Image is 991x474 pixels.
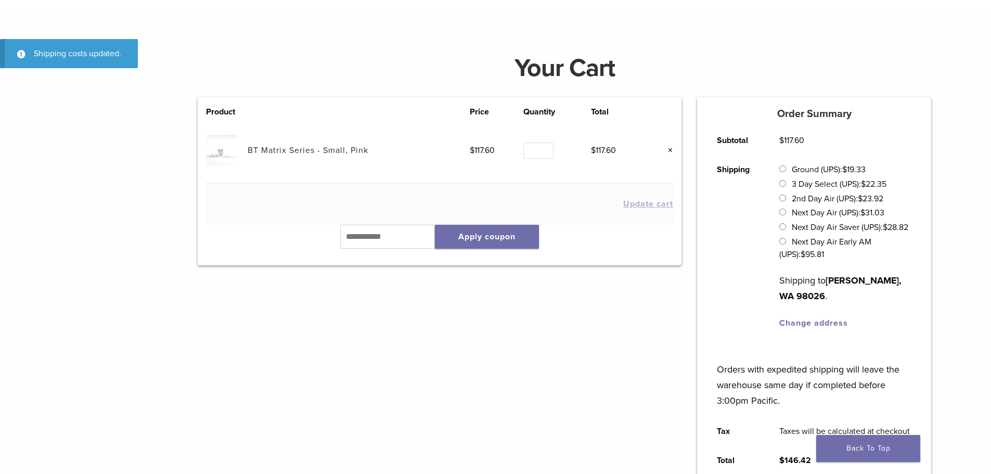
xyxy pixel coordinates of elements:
span: $ [779,455,784,466]
p: Orders with expedited shipping will leave the warehouse same day if completed before 3:00pm Pacific. [717,346,912,408]
bdi: 19.33 [842,164,866,175]
td: Taxes will be calculated at checkout [767,417,921,446]
bdi: 117.60 [470,145,495,156]
th: Quantity [523,106,591,118]
strong: [PERSON_NAME], WA 98026 [779,275,902,302]
label: 2nd Day Air (UPS): [792,194,883,204]
bdi: 95.81 [801,249,824,260]
h5: Order Summary [697,108,931,120]
th: Subtotal [705,126,767,155]
label: Next Day Air Early AM (UPS): [779,237,871,260]
label: 3 Day Select (UPS): [792,179,886,189]
bdi: 23.92 [858,194,883,204]
button: Update cart [623,200,673,208]
h1: Your Cart [190,56,939,81]
bdi: 22.35 [861,179,886,189]
th: Price [470,106,523,118]
span: $ [779,135,784,146]
a: Remove this item [660,144,673,157]
span: $ [883,222,887,233]
label: Next Day Air (UPS): [792,208,884,218]
a: BT Matrix Series - Small, Pink [248,145,368,156]
th: Tax [705,417,767,446]
span: $ [858,194,863,204]
bdi: 117.60 [779,135,804,146]
th: Total [591,106,645,118]
span: $ [470,145,474,156]
span: $ [591,145,596,156]
span: $ [861,179,866,189]
span: $ [860,208,865,218]
th: Shipping [705,155,767,338]
bdi: 31.03 [860,208,884,218]
a: Back To Top [816,435,920,462]
bdi: 117.60 [591,145,616,156]
span: $ [842,164,847,175]
label: Ground (UPS): [792,164,866,175]
bdi: 146.42 [779,455,811,466]
label: Next Day Air Saver (UPS): [792,222,908,233]
span: $ [801,249,805,260]
button: Apply coupon [435,225,539,249]
p: Shipping to . [779,273,912,304]
a: Change address [779,318,848,328]
bdi: 28.82 [883,222,908,233]
img: BT Matrix Series - Small, Pink [206,135,237,165]
th: Product [206,106,248,118]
